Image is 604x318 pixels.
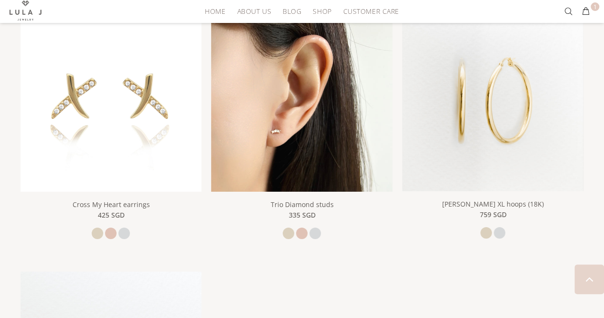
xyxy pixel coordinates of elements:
a: About Us [231,4,276,19]
a: linear-gradient(135deg,rgba(255, 238, 179, 1) 0%, rgba(212, 175, 55, 1) 100%) Trio Diamond studs [211,96,392,104]
span: 335 SGD [288,210,315,220]
span: 759 SGD [479,209,506,220]
a: Blog [277,4,307,19]
a: Trio Diamond studs [270,200,333,209]
span: Shop [313,8,331,15]
span: Blog [283,8,301,15]
img: Trio Diamond studs [211,10,392,192]
a: BACK TO TOP [574,264,604,294]
a: HOME [199,4,231,19]
span: HOME [205,8,225,15]
a: linear-gradient(135deg,rgba(255, 238, 179, 1) 0%, rgba(212, 175, 55, 1) 100%) [21,96,202,104]
span: Customer Care [343,8,399,15]
a: [PERSON_NAME] XL hoops (18K) [442,199,544,208]
a: Cross My Heart earrings [72,200,149,209]
button: 1 [577,4,594,19]
a: Customer Care [337,4,399,19]
a: Shop [307,4,337,19]
span: About Us [237,8,271,15]
a: linear-gradient(135deg,rgba(255, 238, 179, 1) 0%, rgba(212, 175, 55, 1) 100%) [402,96,583,104]
span: 425 SGD [97,210,124,220]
